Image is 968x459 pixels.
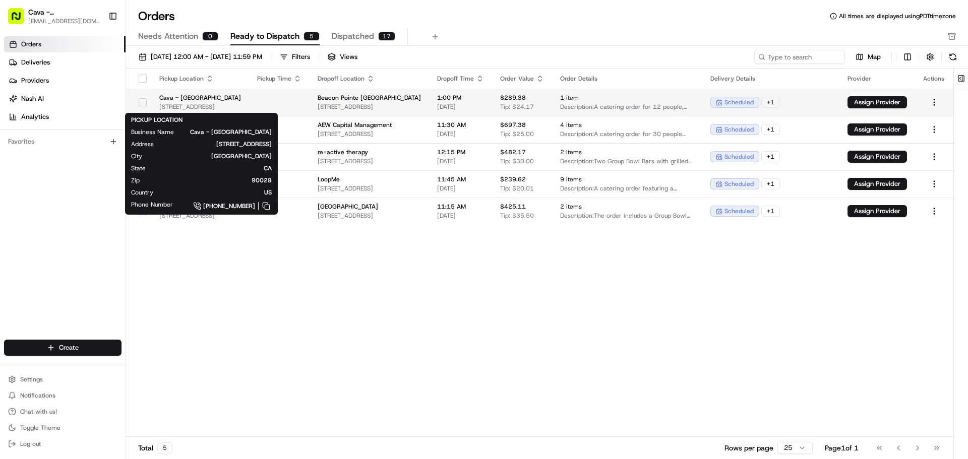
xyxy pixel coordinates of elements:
[500,103,534,111] span: Tip: $24.17
[437,184,484,192] span: [DATE]
[156,129,184,141] button: See all
[151,52,262,61] span: [DATE] 12:00 AM - [DATE] 11:59 PM
[560,121,694,129] span: 4 items
[437,212,484,220] span: [DATE]
[59,343,79,352] span: Create
[169,188,272,196] span: US
[500,203,526,211] span: $425.11
[500,157,534,165] span: Tip: $30.00
[159,103,241,111] span: [STREET_ADDRESS]
[81,194,166,212] a: 💻API Documentation
[304,32,320,41] div: 5
[437,130,484,138] span: [DATE]
[158,152,272,160] span: [GEOGRAPHIC_DATA]
[138,8,175,24] h1: Orders
[20,424,60,432] span: Toggle Theme
[500,212,534,220] span: Tip: $35.50
[724,443,773,453] p: Rows per page
[230,30,299,42] span: Ready to Dispatch
[159,75,241,83] div: Pickup Location
[21,96,39,114] img: 8571987876998_91fb9ceb93ad5c398215_72.jpg
[500,184,534,192] span: Tip: $20.01
[724,125,754,134] span: scheduled
[500,94,526,102] span: $289.38
[437,75,484,83] div: Dropoff Time
[131,140,154,148] span: Address
[26,65,166,76] input: Clear
[318,148,421,156] span: re+active therapy
[560,75,694,83] div: Order Details
[21,58,50,67] span: Deliveries
[159,94,241,102] span: Cava - [GEOGRAPHIC_DATA]
[21,76,49,85] span: Providers
[85,199,93,207] div: 💻
[20,440,41,448] span: Log out
[131,188,153,196] span: Country
[318,103,421,111] span: [STREET_ADDRESS]
[318,130,421,138] span: [STREET_ADDRESS]
[115,156,136,164] span: [DATE]
[848,178,907,190] button: Assign Provider
[560,103,694,111] span: Description: A catering order for 12 people, including a Group Bowl Bar with grilled chicken, saf...
[560,148,694,156] span: 2 items
[170,140,272,148] span: [STREET_ADDRESS]
[20,198,77,208] span: Knowledge Base
[4,4,104,28] button: Cava - [GEOGRAPHIC_DATA][EMAIL_ADDRESS][DOMAIN_NAME]
[437,175,484,183] span: 11:45 AM
[4,437,122,451] button: Log out
[318,121,421,129] span: AEW Capital Management
[20,157,28,165] img: 1736555255976-a54dd68f-1ca7-489b-9aae-adbdc363a1c4
[437,203,484,211] span: 11:15 AM
[761,97,780,108] div: + 1
[724,207,754,215] span: scheduled
[560,212,694,220] span: Description: The order includes a Group Bowl Bar with Grilled Chicken and a Group Bowl Bar with R...
[754,50,845,64] input: Type to search
[20,391,55,400] span: Notifications
[45,106,139,114] div: We're available if you need us!
[340,52,357,61] span: Views
[131,152,142,160] span: City
[4,340,122,356] button: Create
[724,98,754,106] span: scheduled
[10,131,65,139] div: Past conversations
[500,121,526,129] span: $697.38
[4,91,126,107] a: Nash AI
[848,123,907,136] button: Assign Provider
[839,12,956,20] span: All times are displayed using PDT timezone
[560,157,694,165] span: Description: Two Group Bowl Bars with grilled chicken, various rice options, vegetables, dressing...
[437,148,484,156] span: 12:15 PM
[761,178,780,189] div: + 1
[134,50,267,64] button: [DATE] 12:00 AM - [DATE] 11:59 PM
[131,201,173,209] span: Phone Number
[318,184,421,192] span: [STREET_ADDRESS]
[560,203,694,211] span: 2 items
[318,175,421,183] span: LoopMe
[378,32,395,41] div: 17
[45,96,165,106] div: Start new chat
[500,75,544,83] div: Order Value
[318,75,421,83] div: Dropoff Location
[100,223,122,230] span: Pylon
[868,52,881,61] span: Map
[761,206,780,217] div: + 1
[131,176,140,184] span: Zip
[292,52,310,61] div: Filters
[437,121,484,129] span: 11:30 AM
[138,442,172,453] div: Total
[20,375,43,383] span: Settings
[95,198,162,208] span: API Documentation
[131,128,174,136] span: Business Name
[71,222,122,230] a: Powered byPylon
[10,199,18,207] div: 📗
[318,212,421,220] span: [STREET_ADDRESS]
[560,130,694,138] span: Description: A catering order for 30 people including two types of Pita Chips + Dip (Crazy Feta a...
[171,99,184,111] button: Start new chat
[318,94,421,102] span: Beacon Pointe [GEOGRAPHIC_DATA]
[10,40,184,56] p: Welcome 👋
[4,73,126,89] a: Providers
[4,109,126,125] a: Analytics
[848,151,907,163] button: Assign Provider
[6,194,81,212] a: 📗Knowledge Base
[848,96,907,108] button: Assign Provider
[848,205,907,217] button: Assign Provider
